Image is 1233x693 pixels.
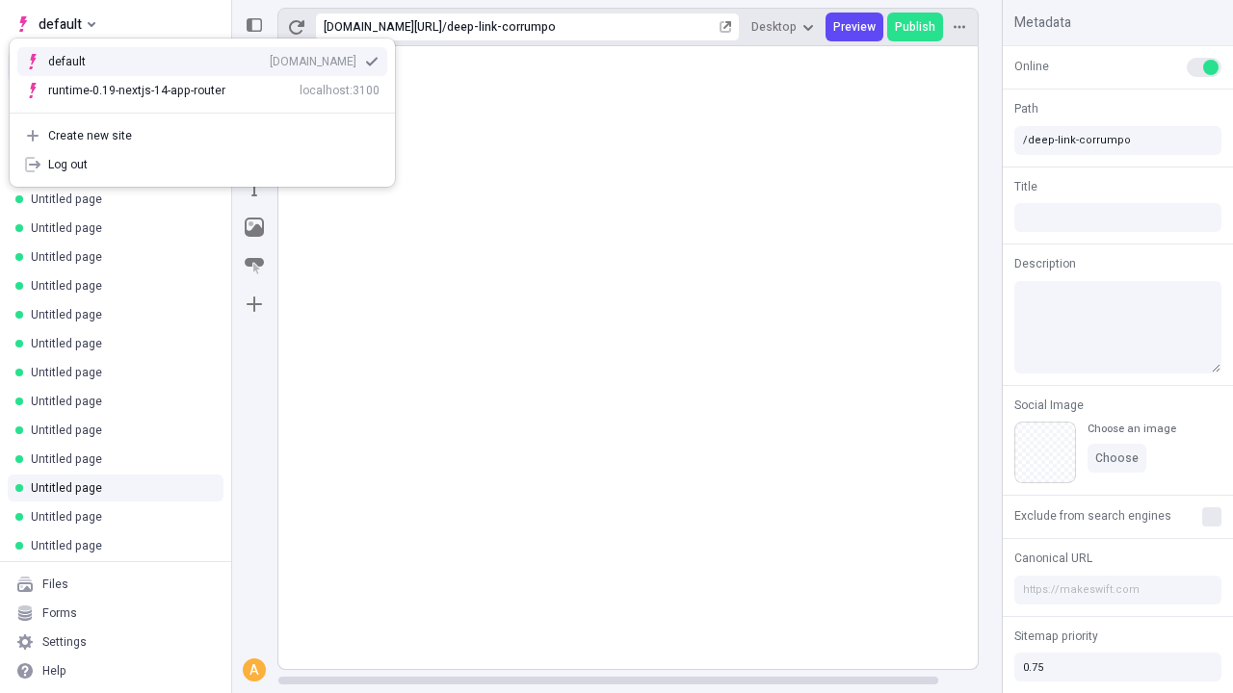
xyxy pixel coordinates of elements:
[744,13,822,41] button: Desktop
[10,39,395,113] div: Suggestions
[442,19,447,35] div: /
[895,19,935,35] span: Publish
[751,19,797,35] span: Desktop
[1095,450,1139,466] span: Choose
[31,192,208,207] div: Untitled page
[31,278,208,294] div: Untitled page
[1014,100,1038,117] span: Path
[1014,178,1037,195] span: Title
[1014,628,1098,645] span: Sitemap priority
[31,509,208,525] div: Untitled page
[42,663,66,679] div: Help
[31,423,208,438] div: Untitled page
[237,248,272,283] button: Button
[31,480,208,496] div: Untitled page
[1014,58,1049,75] span: Online
[42,605,77,621] div: Forms
[31,538,208,553] div: Untitled page
[31,220,208,236] div: Untitled page
[31,249,208,265] div: Untitled page
[1014,507,1171,525] span: Exclude from search engines
[1088,422,1176,436] div: Choose an image
[1088,444,1146,473] button: Choose
[833,19,876,35] span: Preview
[31,336,208,351] div: Untitled page
[237,171,272,206] button: Text
[300,83,380,98] div: localhost:3100
[31,451,208,467] div: Untitled page
[447,19,716,35] div: deep-link-corrumpo
[48,54,116,69] div: default
[1014,576,1221,604] input: https://makeswift.com
[31,394,208,409] div: Untitled page
[8,10,103,38] button: Select site
[1014,255,1076,272] span: Description
[324,19,442,35] div: [URL][DOMAIN_NAME]
[31,365,208,380] div: Untitled page
[1014,397,1084,414] span: Social Image
[42,634,87,650] div: Settings
[39,13,82,36] span: default
[1014,550,1092,567] span: Canonical URL
[237,210,272,244] button: Image
[249,660,259,681] span: A
[270,54,356,69] div: [DOMAIN_NAME]
[42,577,68,592] div: Files
[31,307,208,322] div: Untitled page
[826,13,883,41] button: Preview
[48,83,225,98] div: runtime-0.19-nextjs-14-app-router
[887,13,943,41] button: Publish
